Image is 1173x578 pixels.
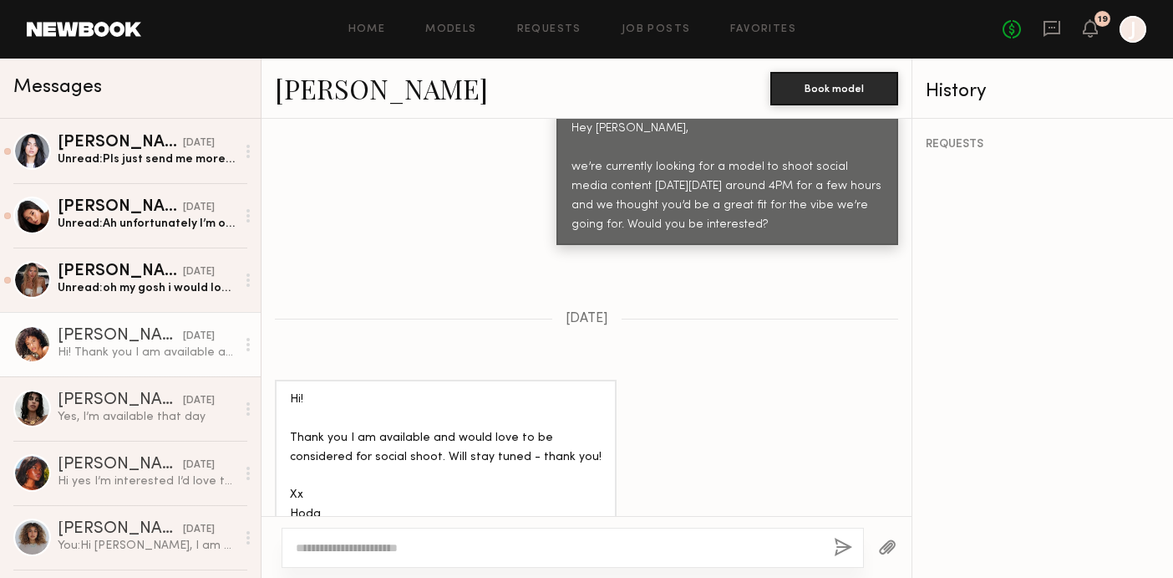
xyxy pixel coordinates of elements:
a: [PERSON_NAME] [275,70,488,106]
div: [PERSON_NAME] [58,263,183,280]
div: [PERSON_NAME] [58,457,183,473]
div: Unread: oh my gosh i would love to! my friend [PERSON_NAME] just collabed with you guys! [58,280,236,296]
div: [DATE] [183,522,215,538]
div: Hi! Thank you I am available and would love to be considered for social shoot. Will stay tuned - ... [58,345,236,361]
span: Messages [13,78,102,97]
a: Models [425,24,476,35]
div: [PERSON_NAME] [58,328,183,345]
div: History [926,82,1160,101]
button: Book model [770,72,898,105]
div: [PERSON_NAME] [58,135,183,151]
div: [DATE] [183,136,215,151]
a: Favorites [730,24,796,35]
span: [DATE] [566,312,608,326]
div: [PERSON_NAME] [58,199,183,216]
div: Hi yes I’m interested I’d love to hear more [58,473,236,489]
div: You: Hi [PERSON_NAME], I am currently looking for a model to shoot social media content [DATE][DA... [58,538,236,554]
div: Unread: Pls just send me more details once you have them , how long, location , rate , etc🙏🏼 [58,151,236,167]
div: Hey [PERSON_NAME], we’re currently looking for a model to shoot social media content [DATE][DATE]... [571,120,883,235]
div: 19 [1098,15,1108,24]
div: [DATE] [183,329,215,345]
a: Job Posts [622,24,691,35]
div: [DATE] [183,393,215,409]
div: Hi! Thank you I am available and would love to be considered for social shoot. Will stay tuned - ... [290,391,602,525]
div: Unread: Ah unfortunately I’m out of town and wouldn’t be able to make it for a shoot [DATE], I’m ... [58,216,236,232]
div: [DATE] [183,264,215,280]
div: [DATE] [183,200,215,216]
div: [PERSON_NAME] [58,521,183,538]
a: Requests [517,24,581,35]
div: REQUESTS [926,139,1160,151]
div: Yes, I’m available that day [58,409,236,425]
div: [PERSON_NAME] [58,392,183,409]
div: [DATE] [183,458,215,473]
a: Home [348,24,386,35]
a: Book model [770,80,898,95]
a: J [1120,16,1146,43]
